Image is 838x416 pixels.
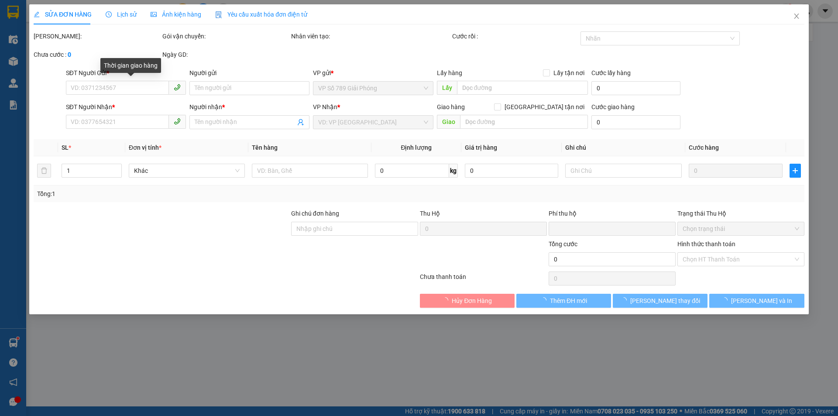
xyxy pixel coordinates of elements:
span: loading [540,297,550,303]
div: SĐT Người Gửi [66,68,186,78]
span: Tên hàng [252,144,278,151]
div: Gói vận chuyển: [162,31,289,41]
span: Thu Hộ [420,210,440,217]
img: icon [215,11,222,18]
span: Ảnh kiện hàng [151,11,201,18]
span: user-add [298,119,305,126]
span: Thêm ĐH mới [550,296,587,306]
div: Cước rồi : [452,31,579,41]
span: VP Nhận [313,103,338,110]
button: delete [37,164,51,178]
button: Hủy Đơn Hàng [420,294,515,308]
label: Hình thức thanh toán [677,241,735,248]
input: Cước giao hàng [591,115,680,129]
span: Lấy hàng [437,69,462,76]
span: edit [34,11,40,17]
div: Nhân viên tạo: [291,31,450,41]
div: Chưa cước : [34,50,161,59]
span: Tổng cước [549,241,577,248]
input: Dọc đường [460,115,588,129]
button: plus [790,164,801,178]
div: Người nhận [189,102,309,112]
label: Ghi chú đơn hàng [291,210,339,217]
span: Định lượng [401,144,432,151]
span: clock-circle [106,11,112,17]
th: Ghi chú [562,139,685,156]
div: Thời gian giao hàng [100,58,161,73]
input: Ghi chú đơn hàng [291,222,418,236]
label: Cước giao hàng [591,103,635,110]
div: Phí thu hộ [549,209,676,222]
span: picture [151,11,157,17]
span: Lấy [437,81,457,95]
span: plus [790,167,800,174]
span: Đơn vị tính [129,144,161,151]
div: Trạng thái Thu Hộ [677,209,804,218]
div: SĐT Người Nhận [66,102,186,112]
input: VD: Bàn, Ghế [252,164,368,178]
span: kg [449,164,458,178]
span: Lấy tận nơi [550,68,588,78]
span: phone [174,84,181,91]
span: close [793,13,800,20]
div: Tổng: 1 [37,189,323,199]
button: [PERSON_NAME] thay đổi [613,294,707,308]
div: Chưa thanh toán [419,272,548,287]
span: phone [174,118,181,125]
div: [PERSON_NAME]: [34,31,161,41]
span: loading [621,297,630,303]
span: Khác [134,164,240,177]
span: SL [62,144,69,151]
span: Yêu cầu xuất hóa đơn điện tử [215,11,307,18]
span: [PERSON_NAME] thay đổi [630,296,700,306]
span: Giao hàng [437,103,465,110]
span: [GEOGRAPHIC_DATA] tận nơi [501,102,588,112]
span: SỬA ĐƠN HÀNG [34,11,92,18]
span: Cước hàng [689,144,719,151]
div: Người gửi [189,68,309,78]
label: Cước lấy hàng [591,69,631,76]
span: Giá trị hàng [465,144,497,151]
span: Lịch sử [106,11,137,18]
button: [PERSON_NAME] và In [710,294,804,308]
input: Dọc đường [457,81,588,95]
span: VP Số 789 Giải Phóng [319,82,428,95]
button: Close [784,4,809,29]
div: VP gửi [313,68,433,78]
span: Hủy Đơn Hàng [452,296,492,306]
div: Ngày GD: [162,50,289,59]
b: 0 [68,51,71,58]
input: Cước lấy hàng [591,81,680,95]
span: loading [721,297,731,303]
span: Chọn trạng thái [683,222,799,235]
input: Ghi Chú [566,164,682,178]
span: [PERSON_NAME] và In [731,296,792,306]
span: Giao [437,115,460,129]
span: loading [443,297,452,303]
input: 0 [689,164,783,178]
button: Thêm ĐH mới [516,294,611,308]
